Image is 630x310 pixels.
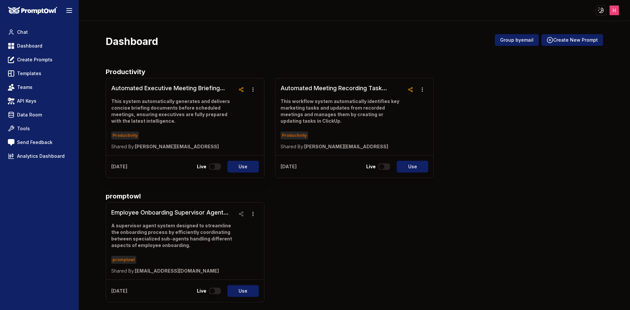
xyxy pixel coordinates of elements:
[495,34,539,46] button: Group byemail
[111,256,136,264] span: promptowl
[106,191,603,201] h2: promptowl
[366,163,376,170] p: Live
[8,139,14,146] img: feedback
[5,150,73,162] a: Analytics Dashboard
[111,208,235,274] a: Employee Onboarding Supervisor Agent SystemA supervisor agent system designed to streamline the o...
[8,7,57,15] img: PromptOwl
[223,285,259,297] a: Use
[223,161,259,173] a: Use
[17,153,65,159] span: Analytics Dashboard
[17,56,52,63] span: Create Prompts
[17,139,52,146] span: Send Feedback
[111,163,127,170] p: [DATE]
[281,163,297,170] p: [DATE]
[17,43,42,49] span: Dashboard
[281,98,405,124] p: This workflow system automatically identifies key marketing tasks and updates from recorded meeti...
[610,6,619,15] img: ACg8ocJJXoBNX9W-FjmgwSseULRJykJmqCZYzqgfQpEi3YodQgNtRg=s96-c
[5,40,73,52] a: Dashboard
[17,112,42,118] span: Data Room
[111,84,235,93] h3: Automated Executive Meeting Briefing System
[227,161,259,173] button: Use
[5,109,73,121] a: Data Room
[541,34,603,46] button: Create New Prompt
[111,132,139,139] span: Productivity
[281,132,308,139] span: Productivity
[5,54,73,66] a: Create Prompts
[111,268,235,274] p: [EMAIL_ADDRESS][DOMAIN_NAME]
[106,67,603,77] h2: Productivity
[111,144,135,149] span: Shared By:
[17,84,32,91] span: Teams
[5,123,73,134] a: Tools
[197,163,206,170] p: Live
[197,288,206,294] p: Live
[111,143,235,150] p: [PERSON_NAME][EMAIL_ADDRESS]
[5,68,73,79] a: Templates
[5,81,73,93] a: Teams
[281,84,405,93] h3: Automated Meeting Recording Task Integration System
[17,29,28,35] span: Chat
[281,144,304,149] span: Shared By:
[281,143,405,150] p: [PERSON_NAME][EMAIL_ADDRESS]
[111,288,127,294] p: [DATE]
[397,161,428,173] button: Use
[17,125,30,132] span: Tools
[106,35,158,47] h3: Dashboard
[111,98,235,124] p: This system automatically generates and delivers concise briefing documents before scheduled meet...
[111,84,235,150] a: Automated Executive Meeting Briefing SystemThis system automatically generates and delivers conci...
[111,222,235,249] p: A supervisor agent system designed to streamline the onboarding process by efficiently coordinati...
[227,285,259,297] button: Use
[111,208,235,217] h3: Employee Onboarding Supervisor Agent System
[5,26,73,38] a: Chat
[111,268,135,274] span: Shared By:
[281,84,405,150] a: Automated Meeting Recording Task Integration SystemThis workflow system automatically identifies ...
[17,70,41,77] span: Templates
[393,161,428,173] a: Use
[5,95,73,107] a: API Keys
[5,136,73,148] a: Send Feedback
[17,98,36,104] span: API Keys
